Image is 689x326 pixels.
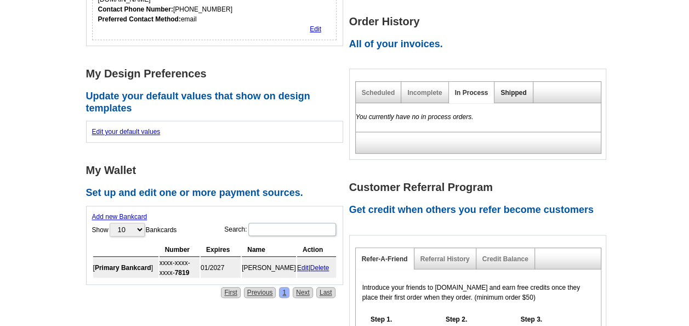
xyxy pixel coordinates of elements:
[440,314,472,324] h5: Step 2.
[482,255,528,263] a: Credit Balance
[224,222,337,237] label: Search:
[160,243,200,257] th: Number
[310,264,329,272] a: Delete
[98,5,173,13] strong: Contact Phone Number:
[515,314,548,324] h5: Step 3.
[316,287,335,298] a: Last
[349,182,612,193] h1: Customer Referral Program
[349,16,612,27] h1: Order History
[86,68,349,80] h1: My Design Preferences
[93,258,158,278] td: [ ]
[349,38,612,50] h2: All of your invoices.
[86,187,349,199] h2: Set up and edit one or more payment sources.
[349,204,612,216] h2: Get credit when others you refer become customers
[86,165,349,176] h1: My Wallet
[201,243,241,257] th: Expires
[244,287,276,298] a: Previous
[86,91,349,114] h2: Update your default values that show on design templates
[407,89,442,97] a: Incomplete
[293,287,313,298] a: Next
[95,264,151,272] b: Primary Bankcard
[92,213,147,221] a: Add new Bankcard
[362,283,594,302] p: Introduce your friends to [DOMAIN_NAME] and earn free credits once they place their first order w...
[297,258,336,278] td: |
[455,89,488,97] a: In Process
[110,223,145,237] select: ShowBankcards
[310,25,321,33] a: Edit
[500,89,526,97] a: Shipped
[248,223,336,236] input: Search:
[365,314,398,324] h5: Step 1.
[201,258,241,278] td: 01/2027
[297,264,309,272] a: Edit
[356,113,474,121] em: You currently have no in process orders.
[362,89,395,97] a: Scheduled
[98,15,181,23] strong: Preferred Contact Method:
[92,128,161,136] a: Edit your default values
[92,222,177,238] label: Show Bankcards
[175,269,190,277] strong: 7819
[221,287,240,298] a: First
[297,243,336,257] th: Action
[160,258,200,278] td: xxxx-xxxx-xxxx-
[242,258,296,278] td: [PERSON_NAME]
[242,243,296,257] th: Name
[420,255,470,263] a: Referral History
[279,287,289,298] a: 1
[362,255,408,263] a: Refer-A-Friend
